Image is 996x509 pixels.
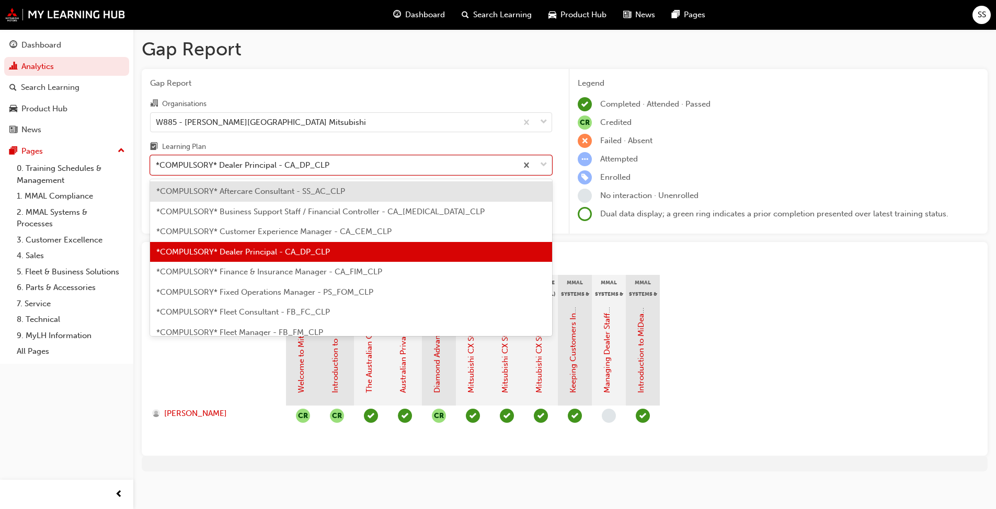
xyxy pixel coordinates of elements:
[398,409,412,423] span: learningRecordVerb_PASS-icon
[473,9,532,21] span: Search Learning
[4,33,129,142] button: DashboardAnalyticsSearch LearningProduct HubNews
[13,264,129,280] a: 5. Fleet & Business Solutions
[13,248,129,264] a: 4. Sales
[636,284,646,393] a: Introduction to MiDealerAssist
[4,78,129,97] a: Search Learning
[578,115,592,130] span: null-icon
[578,152,592,166] span: learningRecordVerb_ATTEMPT-icon
[534,409,548,423] span: learningRecordVerb_PASS-icon
[385,4,453,26] a: guage-iconDashboard
[156,287,373,297] span: *COMPULSORY* Fixed Operations Manager - PS_FOM_CLP
[393,8,401,21] span: guage-icon
[13,232,129,248] a: 3. Customer Excellence
[684,9,705,21] span: Pages
[560,9,606,21] span: Product Hub
[156,187,345,196] span: *COMPULSORY* Aftercare Consultant - SS_AC_CLP
[540,4,615,26] a: car-iconProduct Hub
[13,188,129,204] a: 1. MMAL Compliance
[453,4,540,26] a: search-iconSearch Learning
[13,311,129,328] a: 8. Technical
[540,158,547,172] span: down-icon
[592,275,626,301] div: MMAL Systems & Processes - Management
[540,115,547,129] span: down-icon
[462,8,469,21] span: search-icon
[142,38,988,61] h1: Gap Report
[578,170,592,184] span: learningRecordVerb_ENROLL-icon
[13,343,129,360] a: All Pages
[4,36,129,55] a: Dashboard
[21,39,61,51] div: Dashboard
[623,8,631,21] span: news-icon
[432,409,446,423] button: null-icon
[4,142,129,161] button: Pages
[156,207,485,216] span: *COMPULSORY* Business Support Staff / Financial Controller - CA_[MEDICAL_DATA]_CLP
[13,160,129,188] a: 0. Training Schedules & Management
[600,191,699,200] span: No interaction · Unenrolled
[13,296,129,312] a: 7. Service
[9,41,17,50] span: guage-icon
[9,125,17,135] span: news-icon
[21,82,79,94] div: Search Learning
[150,77,552,89] span: Gap Report
[578,189,592,203] span: learningRecordVerb_NONE-icon
[548,8,556,21] span: car-icon
[21,145,43,157] div: Pages
[5,8,125,21] img: mmal
[4,120,129,140] a: News
[626,275,660,301] div: MMAL Systems & Processes - General
[635,9,655,21] span: News
[663,4,714,26] a: pages-iconPages
[156,328,323,337] span: *COMPULSORY* Fleet Manager - FB_FM_CLP
[636,409,650,423] span: learningRecordVerb_PASS-icon
[600,172,631,182] span: Enrolled
[156,267,382,276] span: *COMPULSORY* Finance & Insurance Manager - CA_FIM_CLP
[978,9,986,21] span: SS
[4,99,129,119] a: Product Hub
[150,99,158,109] span: organisation-icon
[364,409,378,423] span: learningRecordVerb_PASS-icon
[164,408,227,420] span: [PERSON_NAME]
[600,154,638,164] span: Attempted
[152,408,276,420] a: [PERSON_NAME]
[156,247,330,257] span: *COMPULSORY* Dealer Principal - CA_DP_CLP
[672,8,680,21] span: pages-icon
[558,275,592,301] div: MMAL Systems & Processes - Customer
[9,83,17,92] span: search-icon
[602,265,612,393] a: Managing Dealer Staff SAP Records
[405,9,445,21] span: Dashboard
[13,204,129,232] a: 2. MMAL Systems & Processes
[162,142,206,152] div: Learning Plan
[4,57,129,76] a: Analytics
[296,409,310,423] button: null-icon
[156,227,392,236] span: *COMPULSORY* Customer Experience Manager - CA_CEM_CLP
[602,409,616,423] span: learningRecordVerb_NONE-icon
[13,328,129,344] a: 9. MyLH Information
[600,118,632,127] span: Credited
[162,99,207,109] div: Organisations
[568,409,582,423] span: learningRecordVerb_PASS-icon
[21,124,41,136] div: News
[156,159,329,171] div: *COMPULSORY* Dealer Principal - CA_DP_CLP
[9,62,17,72] span: chart-icon
[118,144,125,158] span: up-icon
[156,116,366,128] div: W885 - [PERSON_NAME][GEOGRAPHIC_DATA] Mitsubishi
[330,409,344,423] button: null-icon
[578,134,592,148] span: learningRecordVerb_FAIL-icon
[13,280,129,296] a: 6. Parts & Accessories
[466,409,480,423] span: learningRecordVerb_PASS-icon
[115,488,123,501] span: prev-icon
[21,103,67,115] div: Product Hub
[9,147,17,156] span: pages-icon
[972,6,991,24] button: SS
[150,143,158,152] span: learningplan-icon
[578,77,979,89] div: Legend
[578,97,592,111] span: learningRecordVerb_COMPLETE-icon
[500,409,514,423] span: learningRecordVerb_PASS-icon
[600,209,948,218] span: Dual data display; a green ring indicates a prior completion presented over latest training status.
[9,105,17,114] span: car-icon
